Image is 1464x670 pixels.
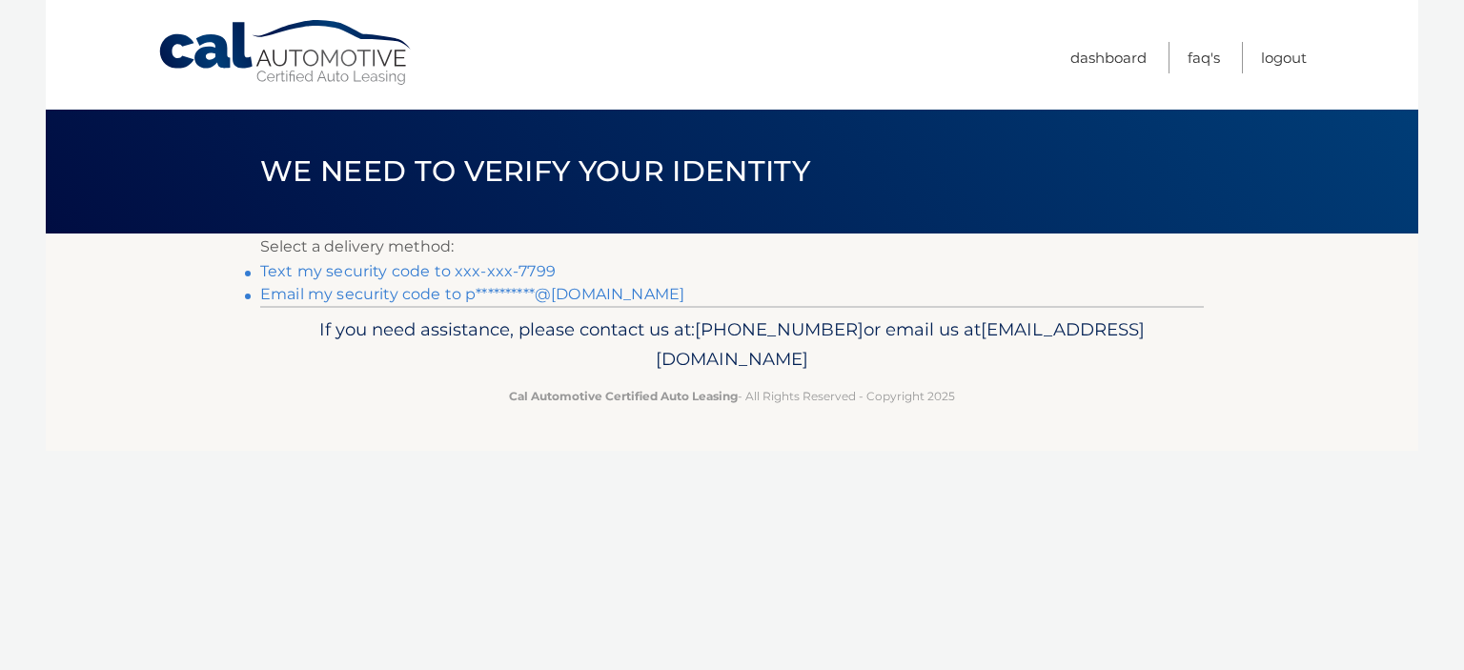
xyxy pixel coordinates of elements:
strong: Cal Automotive Certified Auto Leasing [509,389,738,403]
span: [PHONE_NUMBER] [695,318,864,340]
a: Email my security code to p**********@[DOMAIN_NAME] [260,285,684,303]
p: - All Rights Reserved - Copyright 2025 [273,386,1191,406]
a: Text my security code to xxx-xxx-7799 [260,262,556,280]
a: Dashboard [1070,42,1147,73]
a: Logout [1261,42,1307,73]
p: If you need assistance, please contact us at: or email us at [273,315,1191,376]
span: We need to verify your identity [260,153,810,189]
a: FAQ's [1188,42,1220,73]
a: Cal Automotive [157,19,415,87]
p: Select a delivery method: [260,233,1204,260]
